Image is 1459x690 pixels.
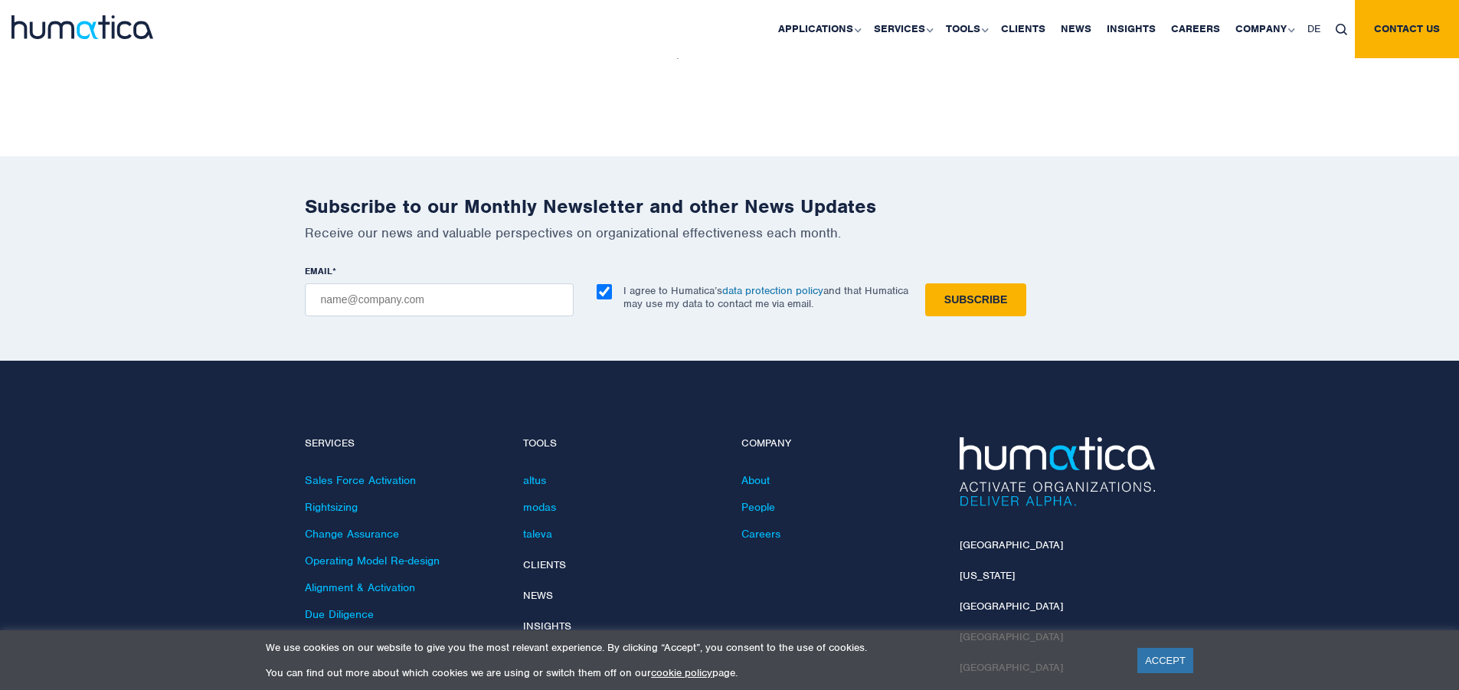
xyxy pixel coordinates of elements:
[305,283,574,316] input: name@company.com
[305,437,500,450] h4: Services
[597,284,612,299] input: I agree to Humatica’sdata protection policyand that Humatica may use my data to contact me via em...
[1336,24,1347,35] img: search_icon
[960,600,1063,613] a: [GEOGRAPHIC_DATA]
[266,641,1118,654] p: We use cookies on our website to give you the most relevant experience. By clicking “Accept”, you...
[1307,22,1320,35] span: DE
[305,500,358,514] a: Rightsizing
[523,500,556,514] a: modas
[741,527,780,541] a: Careers
[741,500,775,514] a: People
[305,195,1155,218] h2: Subscribe to our Monthly Newsletter and other News Updates
[651,666,712,679] a: cookie policy
[960,437,1155,506] img: Humatica
[11,15,153,39] img: logo
[523,437,718,450] h4: Tools
[741,437,937,450] h4: Company
[305,473,416,487] a: Sales Force Activation
[925,283,1026,316] input: Subscribe
[523,527,552,541] a: taleva
[305,265,332,277] span: EMAIL
[305,554,440,567] a: Operating Model Re-design
[960,569,1015,582] a: [US_STATE]
[523,620,571,633] a: Insights
[523,473,546,487] a: altus
[305,224,1155,241] p: Receive our news and valuable perspectives on organizational effectiveness each month.
[266,666,1118,679] p: You can find out more about which cookies we are using or switch them off on our page.
[523,589,553,602] a: News
[1137,648,1193,673] a: ACCEPT
[523,558,566,571] a: Clients
[960,538,1063,551] a: [GEOGRAPHIC_DATA]
[305,527,399,541] a: Change Assurance
[305,607,374,621] a: Due Diligence
[623,284,908,310] p: I agree to Humatica’s and that Humatica may use my data to contact me via email.
[741,473,770,487] a: About
[722,284,823,297] a: data protection policy
[305,580,415,594] a: Alignment & Activation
